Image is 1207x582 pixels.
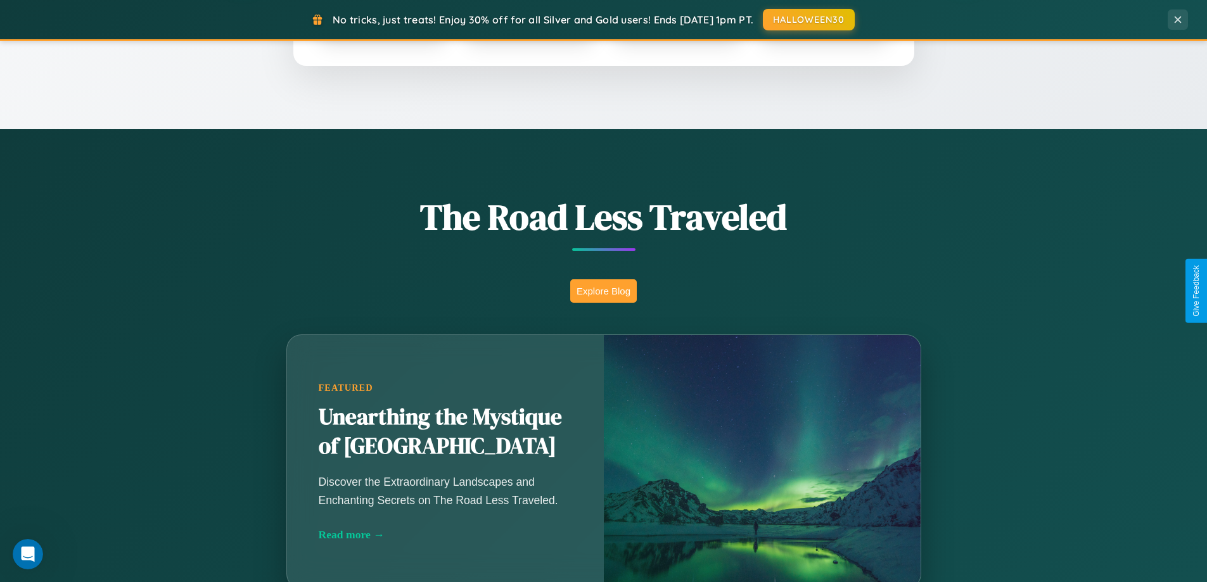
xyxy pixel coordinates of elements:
div: Read more → [319,528,572,541]
button: HALLOWEEN30 [763,9,855,30]
p: Discover the Extraordinary Landscapes and Enchanting Secrets on The Road Less Traveled. [319,473,572,509]
iframe: Intercom live chat [13,539,43,569]
span: No tricks, just treats! Enjoy 30% off for all Silver and Gold users! Ends [DATE] 1pm PT. [333,13,753,26]
h2: Unearthing the Mystique of [GEOGRAPHIC_DATA] [319,403,572,461]
h1: The Road Less Traveled [224,193,984,241]
button: Explore Blog [570,279,637,303]
div: Featured [319,383,572,393]
div: Give Feedback [1192,265,1201,317]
